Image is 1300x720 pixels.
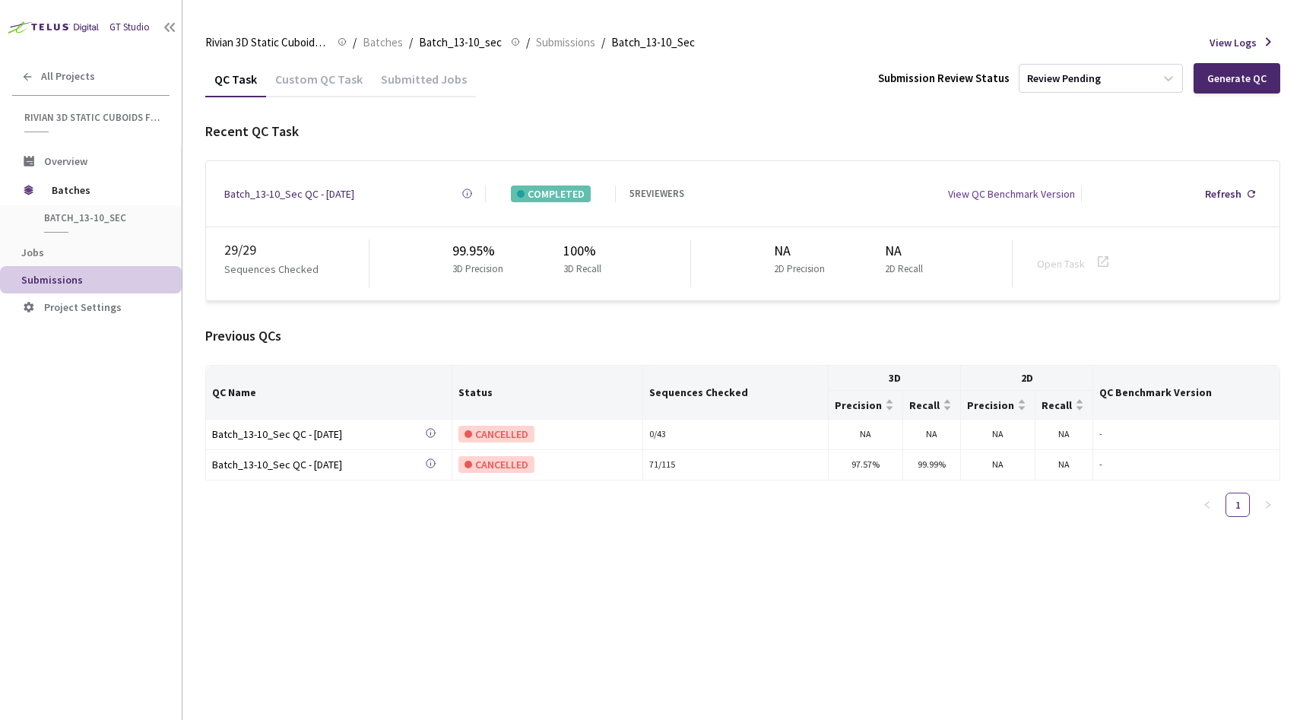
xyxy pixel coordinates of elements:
div: Review Pending [1027,71,1101,86]
span: Jobs [21,246,44,259]
th: Recall [903,391,961,419]
li: / [353,33,357,52]
span: left [1203,500,1212,509]
div: 99.95% [452,240,509,262]
div: 5 REVIEWERS [629,186,684,201]
div: - [1099,427,1273,442]
span: Batch_13-10_sec [44,211,157,224]
div: COMPLETED [511,186,591,202]
td: NA [961,420,1035,450]
th: Sequences Checked [643,366,829,419]
span: Batch_13-10_Sec [611,33,695,52]
td: NA [903,420,961,450]
span: Rivian 3D Static Cuboids fixed[2024-25] [24,111,160,124]
a: Batch_13-10_Sec QC - [DATE] [212,456,425,474]
td: 97.57% [829,450,903,481]
span: right [1264,500,1273,509]
div: Refresh [1205,186,1241,202]
span: Submissions [21,273,83,287]
div: 29 / 29 [224,239,369,261]
p: Sequences Checked [224,261,319,278]
li: / [409,33,413,52]
span: Precision [967,399,1014,411]
li: 1 [1225,493,1250,517]
span: Recall [909,399,940,411]
div: Previous QCs [205,325,1280,347]
span: Submissions [536,33,595,52]
span: All Projects [41,70,95,83]
p: 3D Recall [563,262,601,277]
div: NA [885,240,929,262]
li: Next Page [1256,493,1280,517]
div: CANCELLED [458,456,534,473]
span: Overview [44,154,87,168]
th: Recall [1035,391,1093,419]
th: 3D [829,366,961,391]
td: NA [1035,420,1093,450]
div: GT Studio [109,20,150,35]
span: View Logs [1210,34,1257,51]
li: / [526,33,530,52]
th: Precision [961,391,1035,419]
a: Submissions [533,33,598,50]
span: Batches [52,175,156,205]
div: Generate QC [1207,72,1267,84]
div: NA [774,240,831,262]
span: Batch_13-10_sec [419,33,502,52]
div: - [1099,458,1273,472]
span: Recall [1042,399,1072,411]
div: 100% [563,240,607,262]
th: Status [452,366,643,419]
p: 2D Recall [885,262,923,277]
th: 2D [961,366,1093,391]
li: / [601,33,605,52]
p: 3D Precision [452,262,503,277]
div: View QC Benchmark Version [948,186,1075,202]
div: Recent QC Task [205,121,1280,142]
div: Submitted Jobs [372,71,476,97]
div: Batch_13-10_Sec QC - [DATE] [212,456,425,473]
button: right [1256,493,1280,517]
div: 71 / 115 [649,458,823,472]
li: Previous Page [1195,493,1219,517]
div: QC Task [205,71,266,97]
a: Batches [360,33,406,50]
p: 2D Precision [774,262,825,277]
span: Batches [363,33,403,52]
td: NA [829,420,903,450]
span: Precision [835,399,882,411]
div: CANCELLED [458,426,534,442]
a: 1 [1226,493,1249,516]
td: NA [1035,450,1093,481]
div: 0 / 43 [649,427,823,442]
th: QC Benchmark Version [1093,366,1280,419]
div: Batch_13-10_Sec QC - [DATE] [212,426,425,442]
a: Open Task [1037,257,1085,271]
span: Project Settings [44,300,122,314]
div: Submission Review Status [878,69,1010,87]
div: Custom QC Task [266,71,372,97]
span: Rivian 3D Static Cuboids fixed[2024-25] [205,33,328,52]
a: Batch_13-10_Sec QC - [DATE] [224,186,354,202]
td: NA [961,450,1035,481]
td: 99.99% [903,450,961,481]
button: left [1195,493,1219,517]
th: Precision [829,391,903,419]
th: QC Name [206,366,452,419]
